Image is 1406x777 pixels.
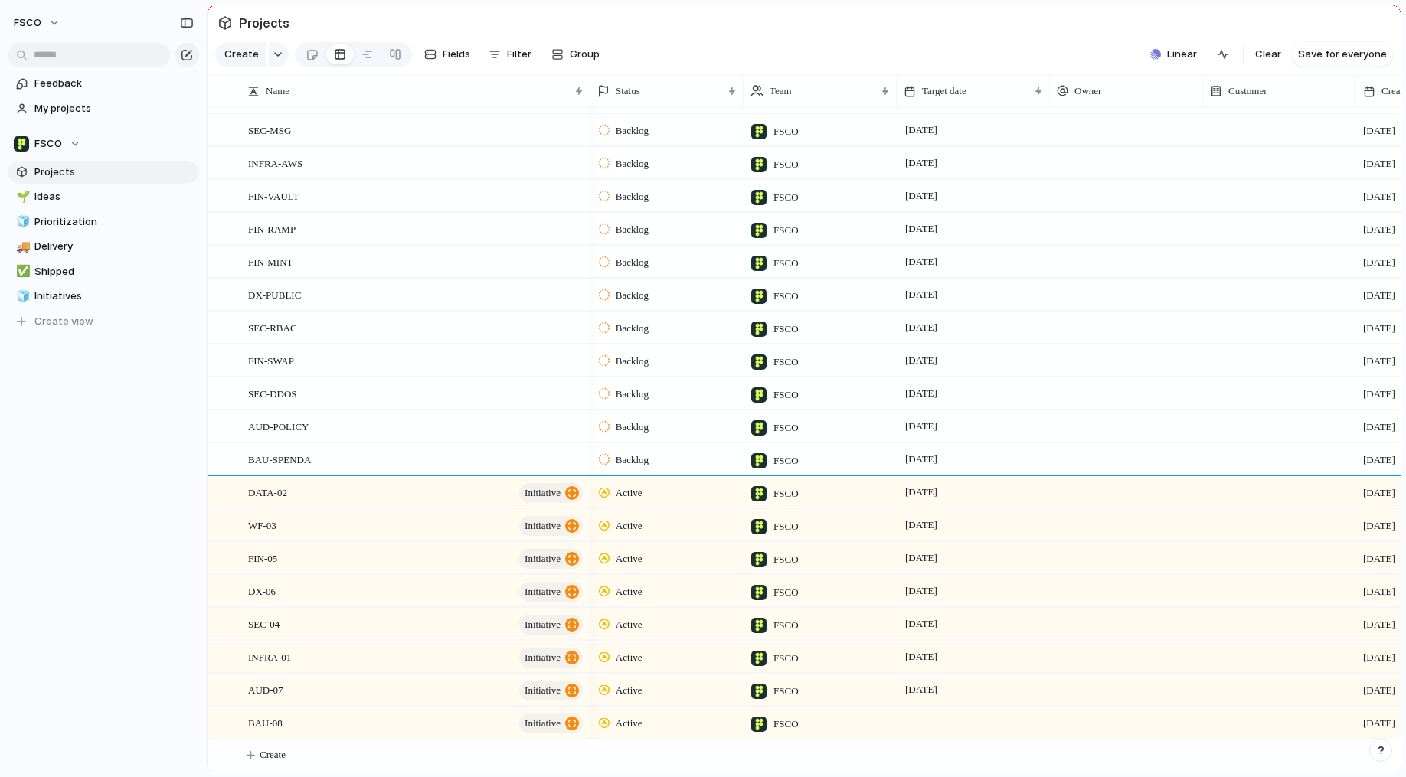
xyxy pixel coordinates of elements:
[8,235,199,258] div: 🚚Delivery
[8,211,199,233] a: 🧊Prioritization
[16,188,27,206] div: 🌱
[248,318,297,336] span: SEC-RBAC
[616,255,649,270] span: Backlog
[34,264,194,279] span: Shipped
[773,453,799,468] span: FSCO
[1363,650,1395,665] span: [DATE]
[616,452,649,468] span: Backlog
[616,123,649,139] span: Backlog
[1363,354,1395,369] span: [DATE]
[1144,43,1203,66] button: Linear
[901,516,941,534] span: [DATE]
[8,161,199,184] a: Projects
[616,683,643,698] span: Active
[1363,716,1395,731] span: [DATE]
[773,618,799,633] span: FSCO
[248,450,311,468] span: BAU-SPENDA
[236,9,293,37] span: Projects
[773,486,799,501] span: FSCO
[616,518,643,534] span: Active
[1363,288,1395,303] span: [DATE]
[525,482,561,504] span: initiative
[773,256,799,271] span: FSCO
[901,648,941,666] span: [DATE]
[544,42,607,67] button: Group
[7,11,68,35] button: FSCO
[616,716,643,731] span: Active
[773,157,799,172] span: FSCO
[519,516,583,536] button: initiative
[1228,83,1267,99] span: Customer
[901,286,941,304] span: [DATE]
[260,747,286,762] span: Create
[8,260,199,283] div: ✅Shipped
[616,551,643,566] span: Active
[248,681,283,698] span: AUD-07
[525,680,561,701] span: initiative
[519,549,583,569] button: initiative
[616,83,640,99] span: Status
[248,351,294,369] span: FIN-SWAP
[14,214,29,230] button: 🧊
[901,450,941,468] span: [DATE]
[8,310,199,333] button: Create view
[34,76,194,91] span: Feedback
[8,185,199,208] a: 🌱Ideas
[248,549,277,566] span: FIN-05
[14,289,29,304] button: 🧊
[34,165,194,180] span: Projects
[616,288,649,303] span: Backlog
[525,581,561,602] span: initiative
[34,239,194,254] span: Delivery
[773,387,799,403] span: FSCO
[901,681,941,699] span: [DATE]
[1167,47,1197,62] span: Linear
[248,417,309,435] span: AUD-POLICY
[248,154,302,171] span: INFRA-AWS
[34,214,194,230] span: Prioritization
[248,253,293,270] span: FIN-MINT
[519,648,583,668] button: initiative
[616,420,649,435] span: Backlog
[901,582,941,600] span: [DATE]
[519,713,583,733] button: initiative
[248,121,291,139] span: SEC-MSG
[1363,518,1395,534] span: [DATE]
[901,253,941,271] span: [DATE]
[616,617,643,632] span: Active
[248,286,301,303] span: DX-PUBLIC
[773,289,799,304] span: FSCO
[248,220,296,237] span: FIN-RAMP
[773,717,799,732] span: FSCO
[1363,189,1395,204] span: [DATE]
[16,213,27,230] div: 🧊
[266,83,289,99] span: Name
[14,189,29,204] button: 🌱
[616,584,643,599] span: Active
[616,650,643,665] span: Active
[1292,42,1393,67] button: Save for everyone
[1363,255,1395,270] span: [DATE]
[248,615,280,632] span: SEC-04
[616,189,649,204] span: Backlog
[248,516,276,534] span: WF-03
[773,322,799,337] span: FSCO
[773,519,799,534] span: FSCO
[901,220,941,238] span: [DATE]
[773,552,799,567] span: FSCO
[1249,42,1287,67] button: Clear
[248,648,291,665] span: INFRA-01
[34,101,194,116] span: My projects
[525,548,561,570] span: initiative
[1363,551,1395,566] span: [DATE]
[1363,156,1395,171] span: [DATE]
[519,483,583,503] button: initiative
[1298,47,1387,62] span: Save for everyone
[616,156,649,171] span: Backlog
[1363,123,1395,139] span: [DATE]
[773,124,799,139] span: FSCO
[519,615,583,635] button: initiative
[1255,47,1281,62] span: Clear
